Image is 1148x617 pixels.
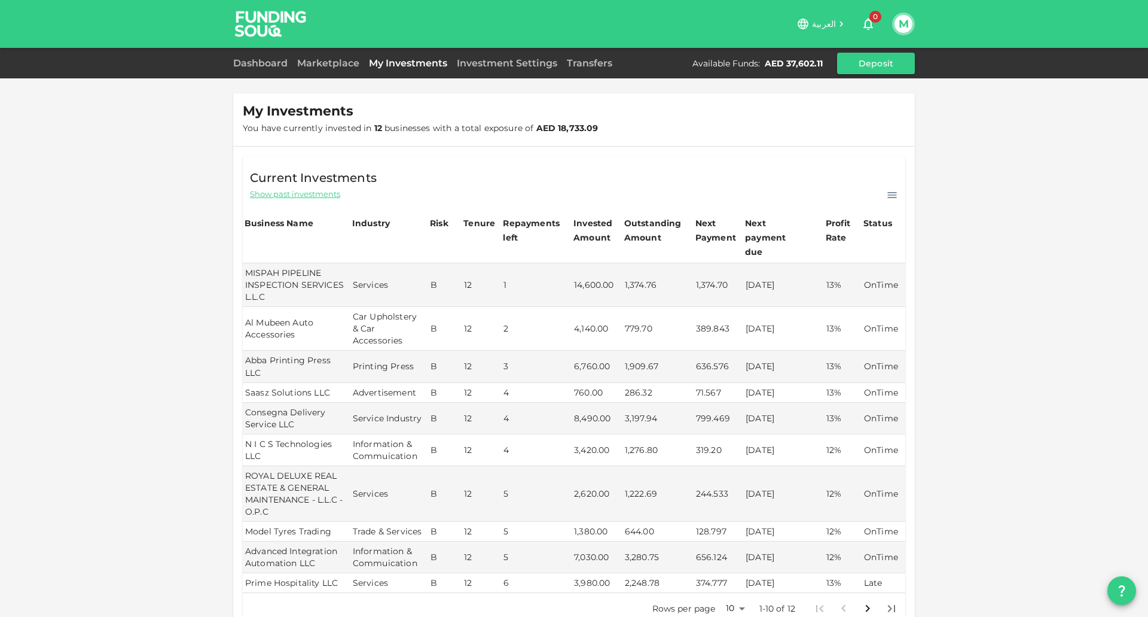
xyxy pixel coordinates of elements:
[350,307,428,351] td: Car Upholstery & Car Accessories
[462,307,501,351] td: 12
[694,434,743,466] td: 319.20
[452,57,562,69] a: Investment Settings
[572,403,622,434] td: 8,490.00
[243,263,350,307] td: MISPAH PIPELINE INSPECTION SERVICES L.L.C
[824,263,862,307] td: 13%
[862,383,905,403] td: OnTime
[824,351,862,382] td: 13%
[245,216,313,230] div: Business Name
[350,522,428,542] td: Trade & Services
[462,573,501,593] td: 12
[743,351,824,382] td: [DATE]
[462,263,501,307] td: 12
[572,383,622,403] td: 760.00
[862,403,905,434] td: OnTime
[745,216,805,259] div: Next payment due
[720,600,749,617] div: 10
[862,522,905,542] td: OnTime
[536,123,599,133] strong: AED 18,733.09
[292,57,364,69] a: Marketplace
[428,307,462,351] td: B
[572,522,622,542] td: 1,380.00
[572,263,622,307] td: 14,600.00
[695,216,741,245] div: Next Payment
[501,573,572,593] td: 6
[824,403,862,434] td: 13%
[428,522,462,542] td: B
[501,307,572,351] td: 2
[243,123,599,133] span: You have currently invested in businesses with a total exposure of
[350,383,428,403] td: Advertisement
[243,351,350,382] td: Abba Printing Press LLC
[501,351,572,382] td: 3
[350,434,428,466] td: Information & Commuication
[824,522,862,542] td: 12%
[462,466,501,522] td: 12
[694,403,743,434] td: 799.469
[428,434,462,466] td: B
[501,522,572,542] td: 5
[824,307,862,351] td: 13%
[462,351,501,382] td: 12
[694,542,743,573] td: 656.124
[743,434,824,466] td: [DATE]
[243,403,350,434] td: Consegna Delivery Service LLC
[863,216,893,230] div: Status
[501,542,572,573] td: 5
[243,522,350,542] td: Model Tyres Trading
[622,403,694,434] td: 3,197.94
[350,403,428,434] td: Service Industry
[572,351,622,382] td: 6,760.00
[826,216,860,245] div: Profit Rate
[743,403,824,434] td: [DATE]
[692,57,760,69] div: Available Funds :
[430,216,454,230] div: Risk
[573,216,621,245] div: Invested Amount
[622,351,694,382] td: 1,909.67
[862,573,905,593] td: Late
[694,522,743,542] td: 128.797
[837,53,915,74] button: Deposit
[1107,576,1136,605] button: question
[862,351,905,382] td: OnTime
[374,123,382,133] strong: 12
[624,216,684,245] div: Outstanding Amount
[462,383,501,403] td: 12
[350,263,428,307] td: Services
[562,57,617,69] a: Transfers
[765,57,823,69] div: AED 37,602.11
[501,466,572,522] td: 5
[233,57,292,69] a: Dashboard
[862,307,905,351] td: OnTime
[856,12,880,36] button: 0
[694,573,743,593] td: 374.777
[743,573,824,593] td: [DATE]
[824,542,862,573] td: 12%
[694,466,743,522] td: 244.533
[622,466,694,522] td: 1,222.69
[501,263,572,307] td: 1
[250,189,340,200] span: Show past investments
[622,383,694,403] td: 286.32
[572,434,622,466] td: 3,420.00
[364,57,452,69] a: My Investments
[243,383,350,403] td: Saasz Solutions LLC
[862,434,905,466] td: OnTime
[894,15,912,33] button: M
[350,351,428,382] td: Printing Press
[503,216,563,245] div: Repayments left
[824,466,862,522] td: 12%
[622,573,694,593] td: 2,248.78
[462,434,501,466] td: 12
[572,466,622,522] td: 2,620.00
[501,383,572,403] td: 4
[243,103,353,120] span: My Investments
[428,466,462,522] td: B
[428,263,462,307] td: B
[824,434,862,466] td: 12%
[622,263,694,307] td: 1,374.76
